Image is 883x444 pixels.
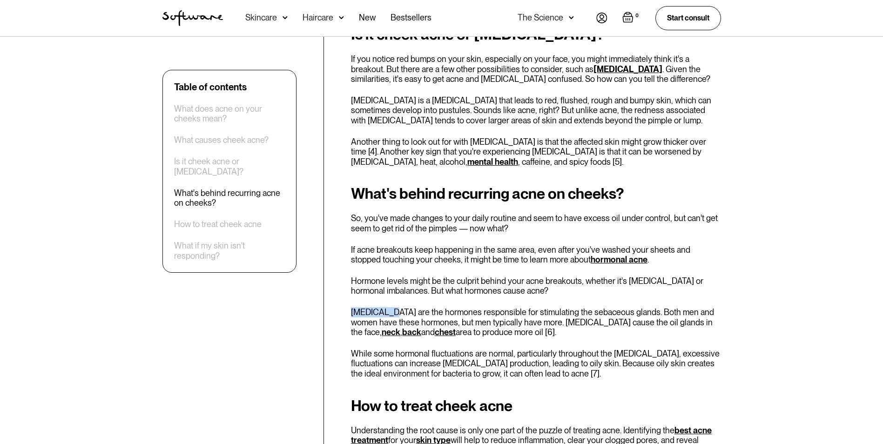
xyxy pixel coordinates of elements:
[382,327,400,337] a: neck
[351,276,721,296] p: Hormone levels might be the culprit behind your acne breakouts, whether it's [MEDICAL_DATA] or ho...
[435,327,456,337] a: chest
[303,13,333,22] div: Haircare
[351,185,721,202] h2: What's behind recurring acne on cheeks?
[591,255,647,264] a: hormonal acne
[174,157,285,177] a: Is it cheek acne or [MEDICAL_DATA]?
[351,26,721,43] h2: Is it cheek acne or [MEDICAL_DATA]?
[351,95,721,126] p: [MEDICAL_DATA] is a [MEDICAL_DATA] that leads to red, flushed, rough and bumpy skin, which can so...
[351,137,721,167] p: Another thing to look out for with [MEDICAL_DATA] is that the affected skin might grow thicker ov...
[174,241,285,261] a: What if my skin isn't responding?
[174,188,285,208] a: What's behind recurring acne on cheeks?
[174,135,269,146] a: What causes cheek acne?
[283,13,288,22] img: arrow down
[655,6,721,30] a: Start consult
[162,10,223,26] a: home
[351,245,721,265] p: If acne breakouts keep happening in the same area, even after you've washed your sheets and stopp...
[339,13,344,22] img: arrow down
[351,397,721,414] h2: How to treat cheek acne
[622,12,640,25] a: Open empty cart
[174,81,247,93] div: Table of contents
[162,10,223,26] img: Software Logo
[174,104,285,124] a: What does acne on your cheeks mean?
[402,327,421,337] a: back
[593,64,662,74] a: [MEDICAL_DATA]
[174,220,262,230] a: How to treat cheek acne
[351,54,721,84] p: If you notice red bumps on your skin, especially on your face, you might immediately think it's a...
[351,213,721,233] p: So, you've made changes to your daily routine and seem to have excess oil under control, but can'...
[467,157,518,167] a: mental health
[245,13,277,22] div: Skincare
[569,13,574,22] img: arrow down
[351,349,721,379] p: While some hormonal fluctuations are normal, particularly throughout the [MEDICAL_DATA], excessiv...
[351,307,721,337] p: [MEDICAL_DATA] are the hormones responsible for stimulating the sebaceous glands. Both men and wo...
[518,13,563,22] div: The Science
[634,12,640,20] div: 0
